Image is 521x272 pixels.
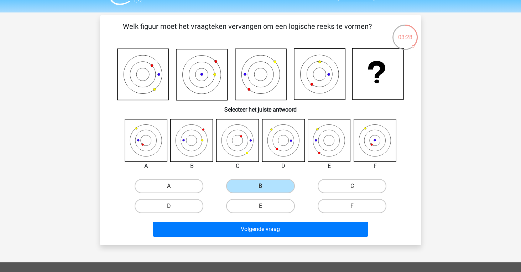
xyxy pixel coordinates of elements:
[318,199,386,213] label: F
[211,162,265,170] div: C
[302,162,356,170] div: E
[257,162,311,170] div: D
[392,24,418,42] div: 03:28
[111,101,410,113] h6: Selecteer het juiste antwoord
[226,179,295,193] label: B
[226,199,295,213] label: E
[153,222,368,237] button: Volgende vraag
[165,162,219,170] div: B
[318,179,386,193] label: C
[135,199,203,213] label: D
[111,21,383,42] p: Welk figuur moet het vraagteken vervangen om een logische reeks te vormen?
[348,162,402,170] div: F
[119,162,173,170] div: A
[135,179,203,193] label: A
